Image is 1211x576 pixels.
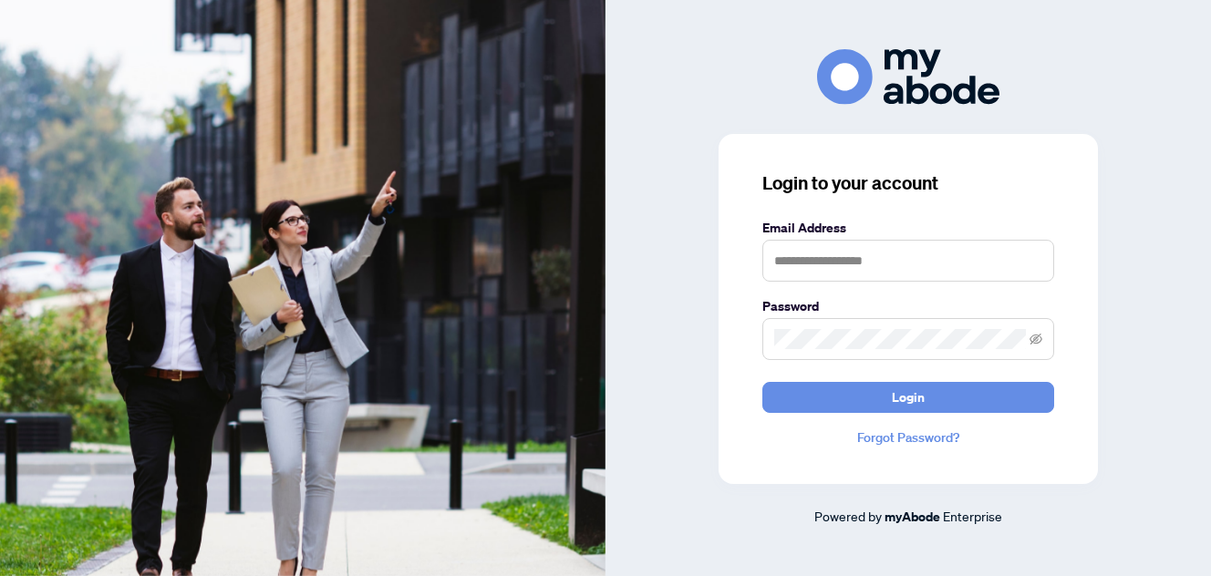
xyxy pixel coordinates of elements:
span: Login [892,383,925,412]
h3: Login to your account [762,170,1054,196]
span: eye-invisible [1030,333,1042,345]
a: Forgot Password? [762,427,1054,447]
a: myAbode [885,507,940,527]
img: ma-logo [817,49,999,105]
label: Password [762,296,1054,316]
span: Powered by [814,508,882,524]
button: Login [762,382,1054,413]
label: Email Address [762,218,1054,238]
span: Enterprise [943,508,1002,524]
